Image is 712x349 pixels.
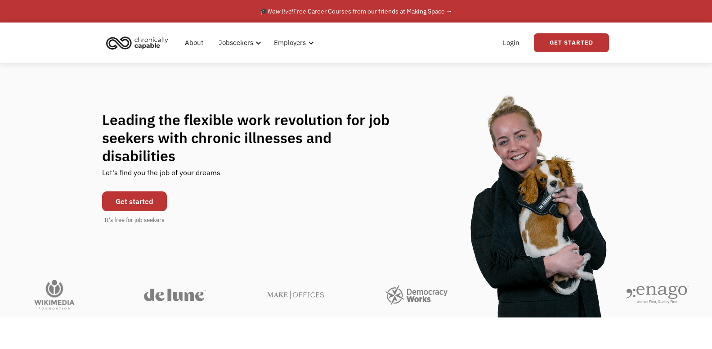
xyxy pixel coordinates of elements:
div: Employers [269,28,317,57]
h1: Leading the flexible work revolution for job seekers with chronic illnesses and disabilities [102,111,407,165]
a: Login [497,28,525,57]
img: Chronically Capable logo [103,33,171,53]
em: Now live! [268,7,293,15]
a: home [103,33,175,53]
a: About [179,28,209,57]
div: Employers [274,37,306,48]
div: It's free for job seekers [104,216,164,225]
a: Get Started [534,33,609,52]
a: Get started [102,191,167,211]
div: 🎓 Free Career Courses from our friends at Making Space → [260,6,452,17]
div: Let's find you the job of your dreams [102,165,220,187]
div: Jobseekers [213,28,264,57]
div: Jobseekers [219,37,253,48]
